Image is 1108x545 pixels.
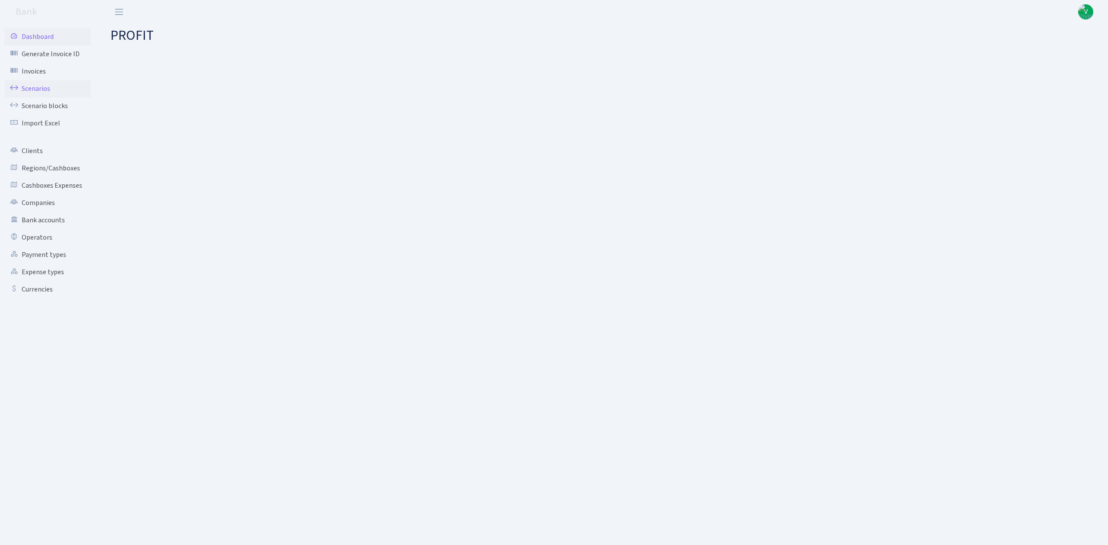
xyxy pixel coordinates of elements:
[4,28,91,45] a: Dashboard
[4,45,91,63] a: Generate Invoice ID
[4,80,91,97] a: Scenarios
[4,63,91,80] a: Invoices
[4,177,91,194] a: Cashboxes Expenses
[4,212,91,229] a: Bank accounts
[4,194,91,212] a: Companies
[4,246,91,263] a: Payment types
[4,263,91,281] a: Expense types
[108,5,130,19] button: Toggle navigation
[4,160,91,177] a: Regions/Cashboxes
[4,281,91,298] a: Currencies
[4,142,91,160] a: Clients
[4,97,91,115] a: Scenario blocks
[4,115,91,132] a: Import Excel
[1078,4,1093,19] img: Vivio
[110,26,154,45] span: PROFIT
[4,229,91,246] a: Operators
[1078,4,1093,19] a: V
